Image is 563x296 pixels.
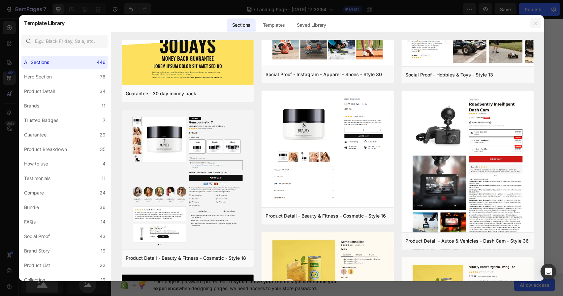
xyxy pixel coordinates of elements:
[24,15,65,32] h2: Template Library
[210,69,242,76] span: Add section
[250,92,299,98] span: then drag & drop elements
[207,84,241,91] div: Generate layout
[24,87,55,95] div: Product Detail
[21,35,108,48] input: E.g.: Black Friday, Sale, etc.
[266,212,386,220] div: Product Detail - Beauty & Fitness - Cosmetic - Style 16
[100,203,106,211] div: 36
[155,84,195,91] div: Choose templates
[100,73,106,81] div: 76
[262,18,393,67] img: sp30.png
[266,71,382,78] div: Social Proof - Instagram - Apparel - Shoes - Style 30
[101,218,106,226] div: 14
[258,18,290,32] div: Templates
[24,73,52,81] div: Hero Section
[24,189,44,197] div: Compare
[122,110,254,251] img: pd13.png
[100,261,106,269] div: 22
[24,131,47,139] div: Guarantee
[24,102,39,110] div: Brands
[24,174,50,182] div: Testimonials
[100,145,106,153] div: 35
[152,92,197,98] span: inspired by CRO experts
[402,16,534,68] img: sp13.png
[126,90,196,98] div: Guarantee - 30 day money back
[126,254,246,262] div: Product Detail - Beauty & Fitness - Cosmetic - Style 18
[406,237,529,245] div: Product Detail - Autos & Vehicles - Dash Cam - Style 36
[100,131,106,139] div: 29
[406,71,493,79] div: Social Proof - Hobbies & Toys - Style 13
[24,261,50,269] div: Product List
[24,218,36,226] div: FAQs
[122,28,254,86] img: g30.png
[101,247,106,255] div: 19
[24,203,39,211] div: Bundle
[102,102,106,110] div: 11
[24,160,48,168] div: How to use
[103,116,106,124] div: 7
[292,18,331,32] div: Saved Library
[97,58,106,66] div: 446
[206,92,241,98] span: from URL or image
[100,189,106,197] div: 24
[541,264,556,280] div: Open Intercom Messenger
[103,160,106,168] div: 4
[24,232,50,240] div: Social Proof
[227,18,256,32] div: Sections
[101,276,106,284] div: 19
[24,58,49,66] div: All Sections
[262,91,393,208] img: pd11.png
[212,31,247,37] div: Drop element here
[255,84,295,91] div: Add blank section
[100,232,106,240] div: 43
[102,174,106,182] div: 11
[100,87,106,95] div: 34
[24,276,45,284] div: Collection
[24,145,67,153] div: Product Breakdown
[24,247,50,255] div: Brand Story
[24,116,58,124] div: Trusted Badges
